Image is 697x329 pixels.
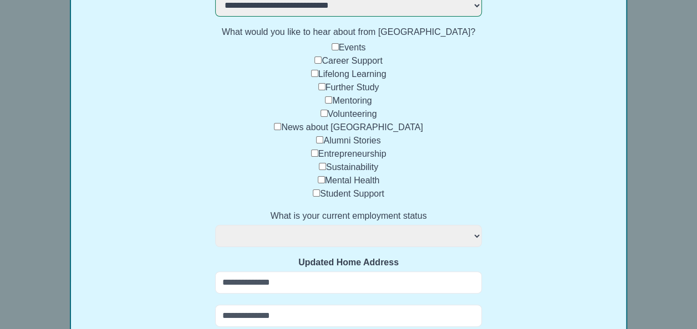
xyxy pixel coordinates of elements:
label: What would you like to hear about from [GEOGRAPHIC_DATA]? [215,25,482,39]
label: Entrepreneurship [318,149,386,158]
label: Further Study [325,83,379,92]
label: Lifelong Learning [318,69,386,79]
label: Alumni Stories [323,136,380,145]
label: Career Support [322,56,382,65]
label: Events [339,43,366,52]
label: Mentoring [332,96,372,105]
label: Student Support [320,189,384,198]
label: Mental Health [325,176,380,185]
strong: Updated Home Address [298,258,399,267]
label: News about [GEOGRAPHIC_DATA] [281,122,423,132]
label: Sustainability [326,162,378,172]
label: Volunteering [328,109,377,119]
label: What is your current employment status [215,209,482,223]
